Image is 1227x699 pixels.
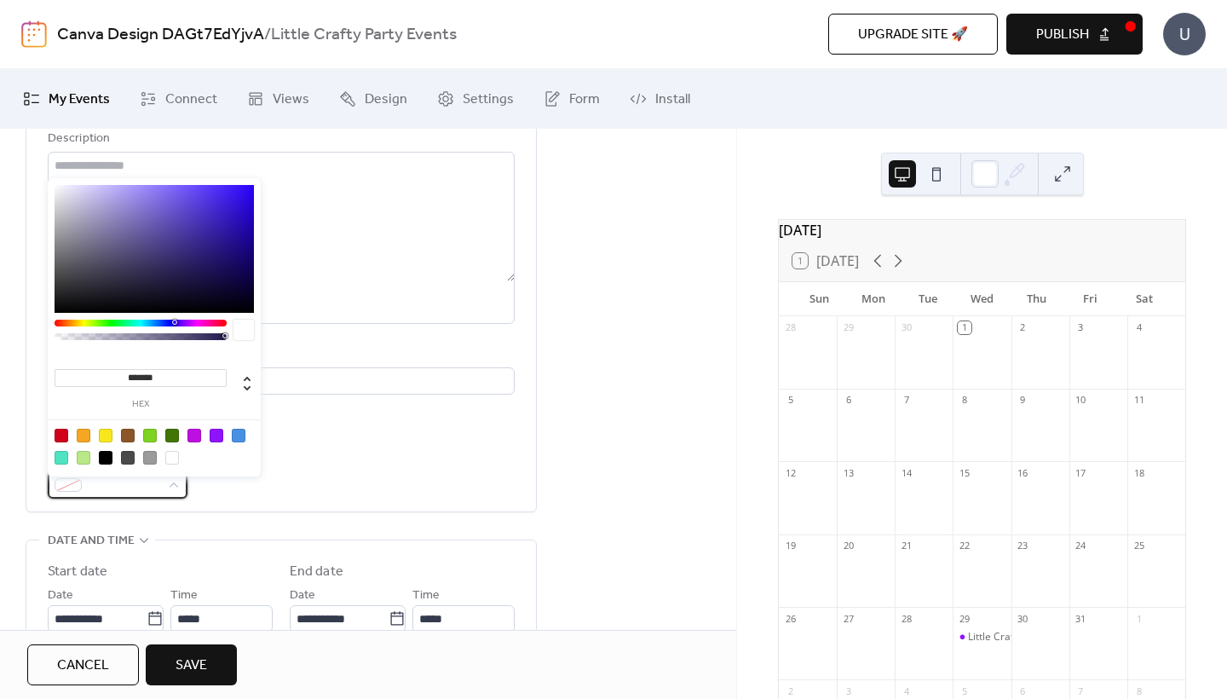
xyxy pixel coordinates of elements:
[792,282,847,316] div: Sun
[1132,394,1145,407] div: 11
[49,90,110,110] span: My Events
[1036,25,1089,45] span: Publish
[900,466,913,479] div: 14
[48,531,135,552] span: Date and time
[1009,282,1063,316] div: Thu
[1006,14,1143,55] button: Publish
[900,612,913,625] div: 28
[424,76,527,122] a: Settings
[1117,282,1172,316] div: Sat
[1017,394,1029,407] div: 9
[655,90,690,110] span: Install
[842,321,855,334] div: 29
[958,394,971,407] div: 8
[99,429,112,442] div: #F8E71C
[1017,612,1029,625] div: 30
[10,76,123,122] a: My Events
[176,656,207,676] span: Save
[290,562,343,582] div: End date
[165,90,217,110] span: Connect
[271,19,457,51] b: Little Crafty Party Events
[784,394,797,407] div: 5
[955,282,1010,316] div: Wed
[121,451,135,465] div: #4A4A4A
[1063,282,1118,316] div: Fri
[121,429,135,442] div: #8B572A
[48,562,107,582] div: Start date
[55,400,227,409] label: hex
[48,586,73,606] span: Date
[1017,321,1029,334] div: 2
[953,630,1011,644] div: Little Crafty Party Halloween Craft Party
[784,685,797,697] div: 2
[463,90,514,110] span: Settings
[847,282,902,316] div: Mon
[1132,321,1145,334] div: 4
[1074,612,1087,625] div: 31
[900,321,913,334] div: 30
[858,25,968,45] span: Upgrade site 🚀
[77,429,90,442] div: #F5A623
[99,451,112,465] div: #000000
[365,90,407,110] span: Design
[779,220,1185,240] div: [DATE]
[900,394,913,407] div: 7
[900,540,913,552] div: 21
[77,451,90,465] div: #B8E986
[784,466,797,479] div: 12
[232,429,245,442] div: #4A90E2
[1017,685,1029,697] div: 6
[264,19,271,51] b: /
[326,76,420,122] a: Design
[569,90,600,110] span: Form
[170,586,198,606] span: Time
[828,14,998,55] button: Upgrade site 🚀
[143,429,157,442] div: #7ED321
[234,76,322,122] a: Views
[1163,13,1206,55] div: U
[958,321,971,334] div: 1
[842,685,855,697] div: 3
[27,644,139,685] button: Cancel
[842,612,855,625] div: 27
[1074,540,1087,552] div: 24
[842,394,855,407] div: 6
[412,586,440,606] span: Time
[55,451,68,465] div: #50E3C2
[958,612,971,625] div: 29
[1074,685,1087,697] div: 7
[1074,466,1087,479] div: 17
[187,429,201,442] div: #BD10E0
[21,20,47,48] img: logo
[1132,540,1145,552] div: 25
[1132,466,1145,479] div: 18
[958,466,971,479] div: 15
[784,540,797,552] div: 19
[146,644,237,685] button: Save
[617,76,703,122] a: Install
[900,685,913,697] div: 4
[1074,394,1087,407] div: 10
[842,466,855,479] div: 13
[290,586,315,606] span: Date
[1132,685,1145,697] div: 8
[1132,612,1145,625] div: 1
[55,429,68,442] div: #D0021B
[273,90,309,110] span: Views
[165,451,179,465] div: #FFFFFF
[784,612,797,625] div: 26
[842,540,855,552] div: 20
[1017,540,1029,552] div: 23
[958,540,971,552] div: 22
[57,656,109,676] span: Cancel
[127,76,230,122] a: Connect
[1074,321,1087,334] div: 3
[784,321,797,334] div: 28
[968,630,1139,644] div: Little Crafty Party [DATE] Craft Party
[143,451,157,465] div: #9B9B9B
[1017,466,1029,479] div: 16
[901,282,955,316] div: Tue
[48,344,511,365] div: Location
[958,685,971,697] div: 5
